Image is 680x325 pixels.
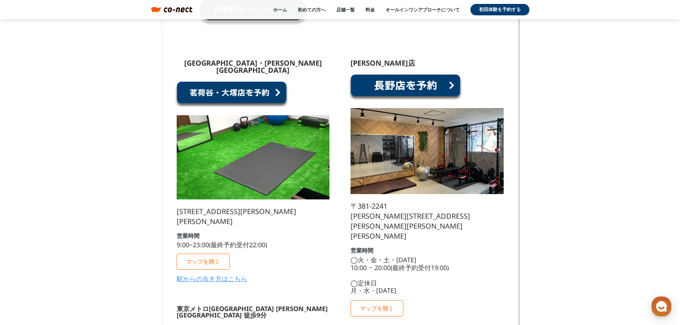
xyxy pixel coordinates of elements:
[366,6,375,13] a: 料金
[360,305,394,311] p: マップを開く
[386,6,460,13] a: オールインワンアプローチについて
[18,237,31,243] span: ホーム
[177,207,329,227] p: [STREET_ADDRESS][PERSON_NAME][PERSON_NAME]
[110,237,119,243] span: 設定
[177,254,230,270] a: マップを開く
[351,256,449,295] p: ◯火・金・土・[DATE] 10:00 ~ 20:00(最終予約受付19:00) ◯定休日 月・水・[DATE]
[61,237,78,243] span: チャット
[177,242,267,248] p: 9:00~23:00(最終予約受付22:00)
[351,60,415,67] p: [PERSON_NAME]店
[92,226,137,244] a: 設定
[2,226,47,244] a: ホーム
[177,305,329,318] p: 東京メトロ[GEOGRAPHIC_DATA] [PERSON_NAME][GEOGRAPHIC_DATA] 徒歩9分
[298,6,326,13] a: 初めての方へ
[177,275,247,282] a: 駅からの歩き方はこちら
[186,258,220,264] p: マップを開く
[177,233,200,239] p: 営業時間
[336,6,355,13] a: 店舗一覧
[47,226,92,244] a: チャット
[351,300,403,316] a: マップを開く
[351,248,373,253] p: 営業時間
[273,6,287,13] a: ホーム
[351,201,503,241] p: 〒381-2241 [PERSON_NAME][STREET_ADDRESS][PERSON_NAME][PERSON_NAME][PERSON_NAME]
[177,60,329,74] p: [GEOGRAPHIC_DATA]・[PERSON_NAME][GEOGRAPHIC_DATA]
[470,4,529,15] a: 初回体験を予約する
